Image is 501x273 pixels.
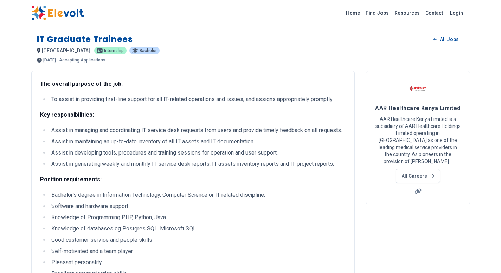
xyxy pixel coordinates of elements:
[392,7,423,19] a: Resources
[343,7,363,19] a: Home
[49,191,346,199] li: Bachelor's degree in Information Technology, Computer Science or IT-related discipline.
[49,213,346,222] li: Knowledge of Programming PHP, Python, Java
[31,6,84,20] img: Elevolt
[396,169,440,183] a: All Careers
[363,7,392,19] a: Find Jobs
[49,247,346,255] li: Self-motivated and a team player
[49,126,346,135] li: Assist in managing and coordinating IT service desk requests from users and provide timely feedba...
[49,160,346,168] li: Assist in generating weekly and monthly IT service desk reports, IT assets inventory reports and ...
[409,80,427,97] img: AAR Healthcare Kenya Limited
[49,95,346,104] li: To assist in providing first-line support for all IT-related operations and issues, and assigns a...
[140,48,157,53] span: Bachelor
[57,58,105,62] p: - Accepting Applications
[37,34,133,45] h1: IT Graduate Trainees
[375,116,461,165] p: AAR Healthcare Kenya Limited is a subsidiary of AAR Healthcare Holdings Limited operating in [GEO...
[375,105,461,111] span: AAR Healthcare Kenya Limited
[49,149,346,157] li: Assist in developing tools, procedures and training sessions for operation and user support.
[104,48,124,53] span: internship
[49,202,346,210] li: Software and hardware support
[43,58,56,62] span: [DATE]
[42,48,90,53] span: [GEOGRAPHIC_DATA]
[446,6,467,20] a: Login
[49,225,346,233] li: Knowledge of databases eg Postgres SQL, Microsoft SQL
[40,111,94,118] strong: Key responsibilities:
[49,258,346,267] li: Pleasant personality
[49,236,346,244] li: Good customer service and people skills
[428,34,464,45] a: All Jobs
[423,7,446,19] a: Contact
[49,137,346,146] li: Assist in maintaining an up-to-date inventory of all IT assets and IT documentation.
[40,176,102,183] strong: Position requirements:
[40,80,123,87] strong: The overall purpose of the job:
